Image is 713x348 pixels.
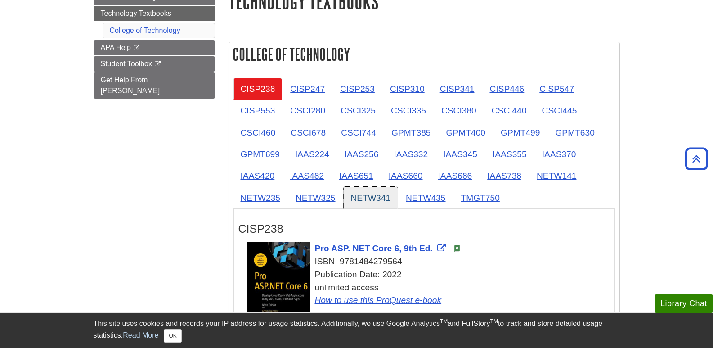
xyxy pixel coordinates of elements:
a: IAAS332 [386,143,435,165]
div: Publication Date: 2022 [247,268,610,281]
a: CSCI280 [283,99,332,122]
i: This link opens in a new window [154,61,161,67]
a: CSCI445 [535,99,584,122]
a: CSCI744 [334,122,383,144]
sup: TM [490,318,498,325]
a: GPMT385 [384,122,438,144]
a: IAAS651 [332,165,381,187]
a: IAAS420 [233,165,282,187]
a: CSCI380 [434,99,484,122]
a: IAAS482 [283,165,331,187]
a: CISP341 [433,78,482,100]
a: IAAS686 [431,165,480,187]
a: IAAS224 [288,143,336,165]
a: NETW141 [529,165,584,187]
a: Student Toolbox [94,56,215,72]
a: CISP238 [233,78,283,100]
a: CISP547 [532,78,581,100]
a: GPMT699 [233,143,287,165]
span: Get Help From [PERSON_NAME] [101,76,160,95]
a: IAAS370 [535,143,583,165]
a: College of Technology [110,27,180,34]
a: CISP310 [383,78,432,100]
a: CISP553 [233,99,283,122]
a: IAAS355 [485,143,534,165]
div: This site uses cookies and records your IP address for usage statistics. Additionally, we use Goo... [94,318,620,343]
a: Read More [123,331,158,339]
a: How to use this ProQuest e-book [315,295,442,305]
button: Library Chat [655,294,713,313]
button: Close [164,329,181,343]
a: APA Help [94,40,215,55]
span: APA Help [101,44,131,51]
a: CISP247 [283,78,332,100]
a: CSCI325 [333,99,383,122]
a: IAAS738 [480,165,529,187]
img: Cover Art [247,242,310,332]
a: CSCI678 [283,122,333,144]
a: GPMT630 [548,122,601,144]
a: IAAS256 [337,143,386,165]
a: Technology Textbooks [94,6,215,21]
span: Student Toolbox [101,60,152,68]
i: This link opens in a new window [133,45,140,51]
a: CISP253 [333,78,382,100]
a: Link opens in new window [315,244,448,253]
h3: CISP238 [238,222,610,235]
a: TMGT750 [454,187,507,209]
a: NETW325 [288,187,343,209]
a: NETW435 [399,187,453,209]
span: Technology Textbooks [101,9,171,17]
a: Back to Top [682,153,711,165]
span: Pro ASP. NET Core 6, 9th Ed. [315,244,433,253]
img: e-Book [453,245,461,252]
a: IAAS345 [436,143,484,165]
a: CSCI335 [384,99,433,122]
sup: TM [440,318,448,325]
a: GPMT400 [439,122,493,144]
a: IAAS660 [381,165,430,187]
a: CSCI440 [484,99,534,122]
div: unlimited access [247,281,610,307]
a: CISP446 [482,78,531,100]
div: ISBN: 9781484279564 [247,255,610,268]
a: GPMT499 [493,122,547,144]
a: NETW235 [233,187,288,209]
a: CSCI460 [233,122,283,144]
a: Get Help From [PERSON_NAME] [94,72,215,99]
a: NETW341 [344,187,398,209]
h2: College of Technology [229,42,619,66]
